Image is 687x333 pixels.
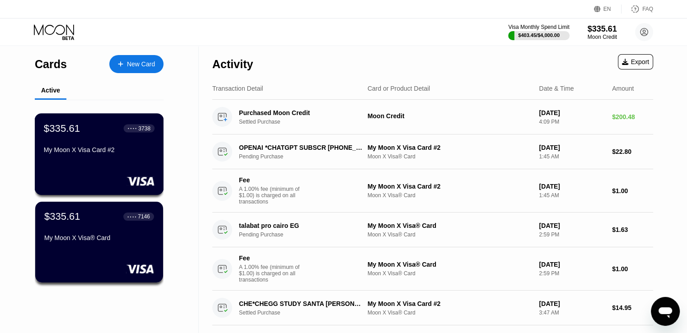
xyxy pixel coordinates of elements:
[239,254,302,262] div: Fee
[539,153,605,160] div: 1:45 AM
[539,119,605,125] div: 4:09 PM
[212,58,253,71] div: Activity
[539,85,574,92] div: Date & Time
[239,264,307,283] div: A 1.00% fee (minimum of $1.00) is charged on all transactions
[642,6,653,12] div: FAQ
[612,304,653,311] div: $14.95
[368,153,532,160] div: Moon X Visa® Card
[368,310,532,316] div: Moon X Visa® Card
[539,231,605,238] div: 2:59 PM
[368,231,532,238] div: Moon X Visa® Card
[612,148,653,155] div: $22.80
[651,297,680,326] iframe: Button to launch messaging window
[539,270,605,277] div: 2:59 PM
[239,222,363,229] div: talabat pro cairo EG
[612,113,653,120] div: $200.48
[368,270,532,277] div: Moon X Visa® Card
[368,144,532,151] div: My Moon X Visa Card #2
[239,153,372,160] div: Pending Purchase
[127,215,136,218] div: ● ● ● ●
[41,87,60,94] div: Active
[612,85,634,92] div: Amount
[239,109,363,116] div: Purchased Moon Credit
[539,222,605,229] div: [DATE]
[239,186,307,205] div: A 1.00% fee (minimum of $1.00) is charged on all transactions
[212,85,263,92] div: Transaction Detail
[35,114,163,194] div: $335.61● ● ● ●3738My Moon X Visa Card #2
[44,211,80,222] div: $335.61
[518,32,560,38] div: $403.45 / $4,000.00
[539,310,605,316] div: 3:47 AM
[212,213,653,247] div: talabat pro cairo EGPending PurchaseMy Moon X Visa® CardMoon X Visa® Card[DATE]2:59 PM$1.63
[212,291,653,325] div: CHE*CHEGG STUDY SANTA [PERSON_NAME] [GEOGRAPHIC_DATA]Settled PurchaseMy Moon X Visa Card #2Moon X...
[239,144,363,151] div: OPENAI *CHATGPT SUBSCR [PHONE_NUMBER] US
[44,122,80,134] div: $335.61
[368,183,532,190] div: My Moon X Visa Card #2
[618,54,653,69] div: Export
[239,119,372,125] div: Settled Purchase
[368,192,532,199] div: Moon X Visa® Card
[239,231,372,238] div: Pending Purchase
[35,202,163,282] div: $335.61● ● ● ●7146My Moon X Visa® Card
[212,134,653,169] div: OPENAI *CHATGPT SUBSCR [PHONE_NUMBER] USPending PurchaseMy Moon X Visa Card #2Moon X Visa® Card[D...
[539,183,605,190] div: [DATE]
[368,85,430,92] div: Card or Product Detail
[508,24,569,30] div: Visa Monthly Spend Limit
[212,247,653,291] div: FeeA 1.00% fee (minimum of $1.00) is charged on all transactionsMy Moon X Visa® CardMoon X Visa® ...
[368,300,532,307] div: My Moon X Visa Card #2
[368,261,532,268] div: My Moon X Visa® Card
[35,58,67,71] div: Cards
[622,5,653,14] div: FAQ
[127,60,155,68] div: New Card
[588,34,617,40] div: Moon Credit
[239,310,372,316] div: Settled Purchase
[539,261,605,268] div: [DATE]
[539,144,605,151] div: [DATE]
[612,265,653,273] div: $1.00
[212,100,653,134] div: Purchased Moon CreditSettled PurchaseMoon Credit[DATE]4:09 PM$200.48
[239,176,302,184] div: Fee
[44,146,154,153] div: My Moon X Visa Card #2
[44,234,154,241] div: My Moon X Visa® Card
[612,226,653,233] div: $1.63
[109,55,164,73] div: New Card
[239,300,363,307] div: CHE*CHEGG STUDY SANTA [PERSON_NAME] [GEOGRAPHIC_DATA]
[594,5,622,14] div: EN
[368,112,532,120] div: Moon Credit
[603,6,611,12] div: EN
[539,109,605,116] div: [DATE]
[588,24,617,34] div: $335.61
[588,24,617,40] div: $335.61Moon Credit
[138,213,150,220] div: 7146
[368,222,532,229] div: My Moon X Visa® Card
[138,125,150,131] div: 3738
[212,169,653,213] div: FeeA 1.00% fee (minimum of $1.00) is charged on all transactionsMy Moon X Visa Card #2Moon X Visa...
[128,127,137,129] div: ● ● ● ●
[539,192,605,199] div: 1:45 AM
[539,300,605,307] div: [DATE]
[622,58,649,65] div: Export
[508,24,569,40] div: Visa Monthly Spend Limit$403.45/$4,000.00
[612,187,653,194] div: $1.00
